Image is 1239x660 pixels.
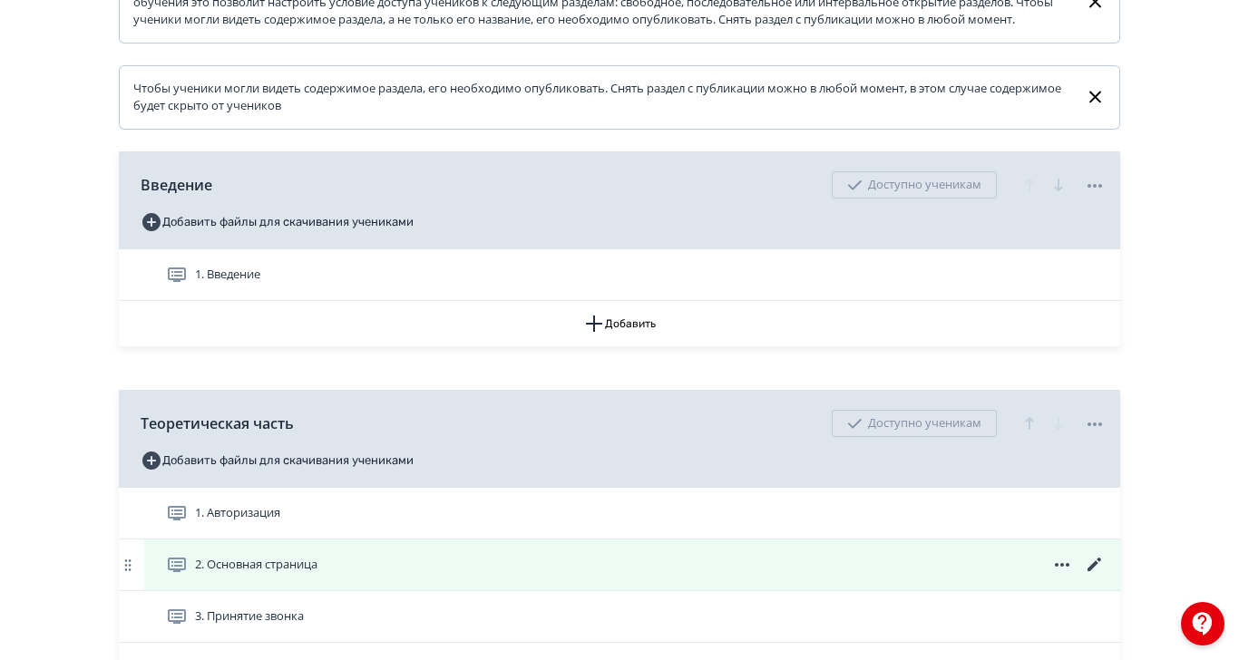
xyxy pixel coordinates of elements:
[141,174,212,196] span: Введение
[119,249,1120,301] div: 1. Введение
[119,539,1120,591] div: 2. Основная страница
[195,556,317,574] span: 2. Основная страница
[119,301,1120,346] button: Добавить
[195,607,304,626] span: 3. Принятие звонка
[119,488,1120,539] div: 1. Авторизация
[133,80,1070,115] div: Чтобы ученики могли видеть содержимое раздела, его необходимо опубликовать. Снять раздел с публик...
[195,504,280,522] span: 1. Авторизация
[119,591,1120,643] div: 3. Принятие звонка
[141,208,414,237] button: Добавить файлы для скачивания учениками
[832,171,997,199] div: Доступно ученикам
[832,410,997,437] div: Доступно ученикам
[195,266,260,284] span: 1. Введение
[141,446,414,475] button: Добавить файлы для скачивания учениками
[141,412,294,434] span: Теоретическая часть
